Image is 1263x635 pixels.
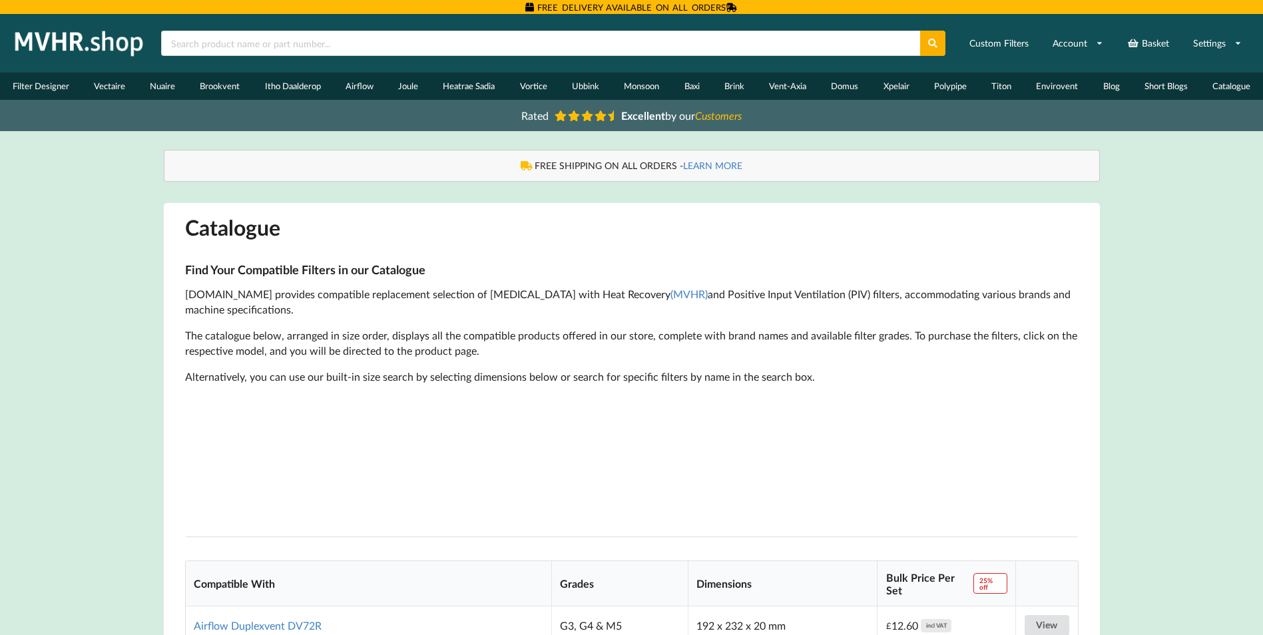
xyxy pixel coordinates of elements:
[138,73,188,100] a: Nuaire
[973,573,1007,594] span: 25% off
[612,73,672,100] a: Monsoon
[683,160,742,171] a: LEARN MORE
[521,109,549,122] span: Rated
[185,214,1079,241] h1: Catalogue
[559,73,611,100] a: Ubbink
[921,73,979,100] a: Polypipe
[507,73,559,100] a: Vortice
[551,561,688,607] th: Grades
[819,73,871,100] a: Domus
[621,109,742,122] span: by our
[333,73,385,100] a: Airflow
[185,262,1079,278] h3: Find Your Compatible Filters in our Catalogue
[386,73,431,100] a: Joule
[886,620,891,631] span: £
[185,287,1079,317] p: [DOMAIN_NAME] provides compatible replacement selection of [MEDICAL_DATA] with Heat Recovery and ...
[185,369,1079,385] p: Alternatively, you can use our built-in size search by selecting dimensions below or search for s...
[979,73,1024,100] a: Titon
[886,619,951,632] div: 12.60
[871,73,921,100] a: Xpelair
[688,561,877,607] th: Dimensions
[672,73,712,100] a: Baxi
[621,109,665,122] b: Excellent
[1091,73,1132,100] a: Blog
[178,159,1086,172] div: FREE SHIPPING ON ALL ORDERS -
[877,561,1015,607] th: Bulk Price Per Set
[1184,31,1250,55] a: Settings
[186,561,551,607] th: Compatible With
[185,328,1079,359] p: The catalogue below, arranged in size order, displays all the compatible products offered in our ...
[695,109,742,122] i: Customers
[194,619,322,632] a: Airflow Duplexvent DV72R
[1132,73,1200,100] a: Short Blogs
[512,105,752,126] a: Rated Excellentby ourCustomers
[161,31,920,56] input: Search product name or part number...
[961,31,1037,55] a: Custom Filters
[1024,73,1091,100] a: Envirovent
[921,619,951,632] div: incl VAT
[1200,73,1263,100] a: Catalogue
[1044,31,1112,55] a: Account
[431,73,507,100] a: Heatrae Sadia
[1119,31,1178,55] a: Basket
[712,73,756,100] a: Brink
[81,73,137,100] a: Vectaire
[670,288,708,300] a: (MVHR)
[188,73,252,100] a: Brookvent
[756,73,818,100] a: Vent-Axia
[252,73,333,100] a: Itho Daalderop
[9,27,149,60] img: mvhr.shop.png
